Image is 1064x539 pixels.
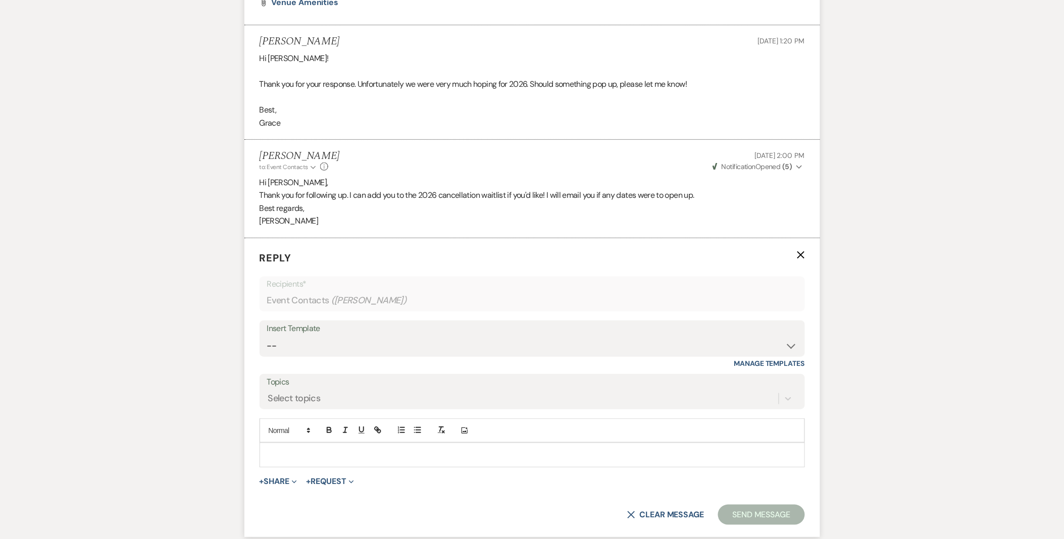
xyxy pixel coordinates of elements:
label: Topics [267,375,797,390]
p: Grace [260,117,805,130]
div: Insert Template [267,321,797,336]
p: Hi [PERSON_NAME], [260,176,805,189]
p: Thank you for your response. Unfortunately we were very much hoping for 2026. Should something po... [260,78,805,91]
p: Recipients* [267,278,797,291]
span: [DATE] 2:00 PM [754,151,804,160]
span: to: Event Contacts [260,163,308,171]
span: [DATE] 1:20 PM [757,36,804,45]
p: Thank you for following up. I can add you to the 2026 cancellation waitlist if you'd like! I will... [260,189,805,202]
span: Opened [713,162,792,171]
strong: ( 5 ) [782,162,792,171]
button: NotificationOpened (5) [711,161,805,172]
span: ( [PERSON_NAME] ) [331,294,407,307]
p: Best regards, [260,202,805,215]
button: Share [260,477,297,486]
span: + [260,477,264,486]
button: Request [306,477,354,486]
a: Manage Templates [734,359,805,368]
span: + [306,477,311,486]
span: Reply [260,251,292,264]
p: Best, [260,103,805,117]
div: Event Contacts [267,291,797,310]
span: Notification [722,162,755,171]
p: [PERSON_NAME] [260,214,805,228]
button: Send Message [718,505,804,525]
button: to: Event Contacts [260,163,318,172]
button: Clear message [627,511,704,519]
div: Select topics [268,392,321,406]
h5: [PERSON_NAME] [260,35,340,48]
p: Hi [PERSON_NAME]! [260,52,805,65]
h5: [PERSON_NAME] [260,150,340,163]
